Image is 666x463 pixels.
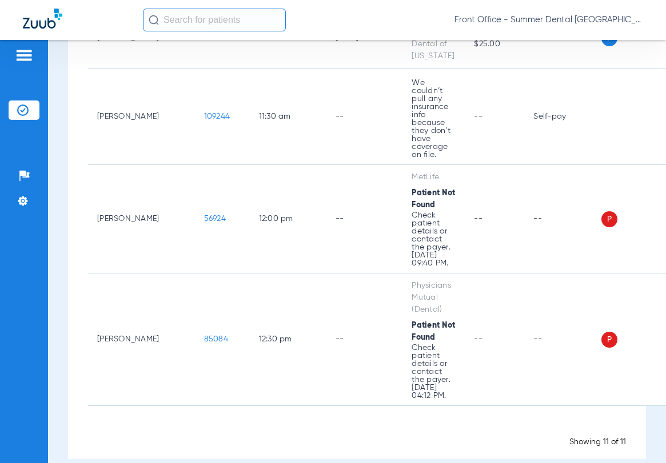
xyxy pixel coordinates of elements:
[23,9,62,29] img: Zuub Logo
[326,165,403,273] td: --
[412,26,456,62] div: Delta Dental of [US_STATE]
[454,14,643,26] span: Front Office - Summer Dental [GEOGRAPHIC_DATA] | Lumio Dental
[569,438,626,446] span: Showing 11 of 11
[474,335,482,343] span: --
[601,332,617,348] span: P
[412,79,456,159] p: We couldn’t pull any insurance info because they don’t have coverage on file.
[412,280,456,316] div: Physicians Mutual (Dental)
[609,408,666,463] iframe: Chat Widget
[474,112,482,120] span: --
[412,344,456,400] p: Check patient details or contact the payer. [DATE] 04:12 PM.
[88,273,195,406] td: [PERSON_NAME]
[88,69,195,165] td: [PERSON_NAME]
[250,69,326,165] td: 11:30 AM
[149,15,159,25] img: Search Icon
[601,211,617,227] span: P
[524,69,601,165] td: Self-pay
[412,211,456,267] p: Check patient details or contact the payer. [DATE] 09:40 PM.
[412,189,455,209] span: Patient Not Found
[204,335,228,343] span: 85084
[88,165,195,273] td: [PERSON_NAME]
[524,273,601,406] td: --
[204,112,230,120] span: 109244
[474,215,482,223] span: --
[474,38,515,50] span: $25.00
[15,49,33,62] img: hamburger-icon
[326,273,403,406] td: --
[524,165,601,273] td: --
[412,321,455,341] span: Patient Not Found
[250,273,326,406] td: 12:30 PM
[250,165,326,273] td: 12:00 PM
[143,9,286,31] input: Search for patients
[412,171,456,183] div: MetLife
[326,69,403,165] td: --
[204,215,226,223] span: 56924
